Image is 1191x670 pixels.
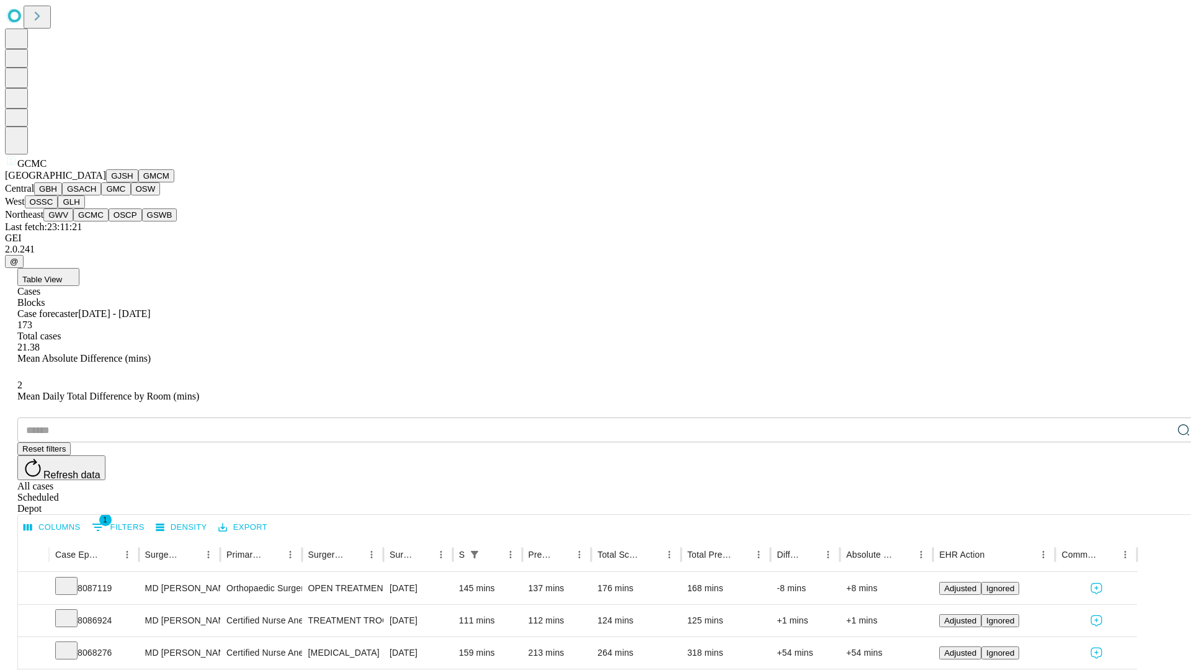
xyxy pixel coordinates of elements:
[390,637,447,669] div: [DATE]
[5,196,25,207] span: West
[308,605,377,636] div: TREATMENT TROCHANTERIC [MEDICAL_DATA] FRACTURE INTERMEDULLARY ROD
[346,546,363,563] button: Sort
[43,470,100,480] span: Refresh data
[215,518,270,537] button: Export
[390,605,447,636] div: [DATE]
[25,195,58,208] button: OSSC
[939,614,981,627] button: Adjusted
[118,546,136,563] button: Menu
[981,614,1019,627] button: Ignored
[939,550,984,560] div: EHR Action
[5,221,82,232] span: Last fetch: 23:11:21
[529,605,586,636] div: 112 mins
[466,546,483,563] div: 1 active filter
[687,573,765,604] div: 168 mins
[777,637,834,669] div: +54 mins
[106,169,138,182] button: GJSH
[20,518,84,537] button: Select columns
[308,637,377,669] div: [MEDICAL_DATA]
[24,610,43,632] button: Expand
[939,646,981,659] button: Adjusted
[529,573,586,604] div: 137 mins
[432,546,450,563] button: Menu
[55,550,100,560] div: Case Epic Id
[571,546,588,563] button: Menu
[58,195,84,208] button: GLH
[1099,546,1117,563] button: Sort
[226,605,295,636] div: Certified Nurse Anesthetist
[62,182,101,195] button: GSACH
[553,546,571,563] button: Sort
[5,255,24,268] button: @
[5,209,43,220] span: Northeast
[101,546,118,563] button: Sort
[484,546,502,563] button: Sort
[142,208,177,221] button: GSWB
[131,182,161,195] button: OSW
[182,546,200,563] button: Sort
[17,442,71,455] button: Reset filters
[145,637,214,669] div: MD [PERSON_NAME]
[846,550,894,560] div: Absolute Difference
[597,550,642,560] div: Total Scheduled Duration
[363,546,380,563] button: Menu
[308,550,344,560] div: Surgery Name
[733,546,750,563] button: Sort
[415,546,432,563] button: Sort
[597,573,675,604] div: 176 mins
[459,550,465,560] div: Scheduled In Room Duration
[777,605,834,636] div: +1 mins
[43,208,73,221] button: GWV
[5,170,106,181] span: [GEOGRAPHIC_DATA]
[895,546,912,563] button: Sort
[10,257,19,266] span: @
[846,573,927,604] div: +8 mins
[17,342,40,352] span: 21.38
[597,605,675,636] div: 124 mins
[24,643,43,664] button: Expand
[282,546,299,563] button: Menu
[226,573,295,604] div: Orthopaedic Surgery
[687,605,765,636] div: 125 mins
[17,380,22,390] span: 2
[200,546,217,563] button: Menu
[5,183,34,194] span: Central
[986,584,1014,593] span: Ignored
[597,637,675,669] div: 264 mins
[308,573,377,604] div: OPEN TREATMENT DISTAL RADIAL INTRA-ARTICULAR FRACTURE OR EPIPHYSEAL SEPARATION [MEDICAL_DATA] 2 F...
[459,573,516,604] div: 145 mins
[1061,550,1097,560] div: Comments
[777,573,834,604] div: -8 mins
[529,550,553,560] div: Predicted In Room Duration
[459,605,516,636] div: 111 mins
[17,391,199,401] span: Mean Daily Total Difference by Room (mins)
[687,550,732,560] div: Total Predicted Duration
[24,578,43,600] button: Expand
[1035,546,1052,563] button: Menu
[5,244,1186,255] div: 2.0.241
[944,584,976,593] span: Adjusted
[502,546,519,563] button: Menu
[226,550,262,560] div: Primary Service
[912,546,930,563] button: Menu
[17,455,105,480] button: Refresh data
[55,573,133,604] div: 8087119
[5,233,1186,244] div: GEI
[17,158,47,169] span: GCMC
[99,514,112,526] span: 1
[986,546,1003,563] button: Sort
[138,169,174,182] button: GMCM
[981,646,1019,659] button: Ignored
[34,182,62,195] button: GBH
[109,208,142,221] button: OSCP
[777,550,801,560] div: Difference
[944,648,976,658] span: Adjusted
[802,546,819,563] button: Sort
[459,637,516,669] div: 159 mins
[986,616,1014,625] span: Ignored
[17,308,78,319] span: Case forecaster
[145,550,181,560] div: Surgeon Name
[17,331,61,341] span: Total cases
[939,582,981,595] button: Adjusted
[17,319,32,330] span: 173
